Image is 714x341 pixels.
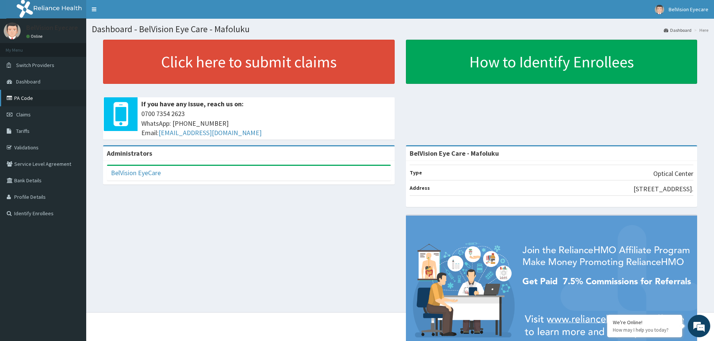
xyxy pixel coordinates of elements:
b: If you have any issue, reach us on: [141,100,244,108]
p: Optical Center [653,169,693,179]
li: Here [692,27,708,33]
img: User Image [655,5,664,14]
a: BelVision EyeCare [111,168,161,177]
h1: Dashboard - BelVision Eye Care - Mafoluku [92,24,708,34]
span: 0700 7354 2623 WhatsApp: [PHONE_NUMBER] Email: [141,109,391,138]
a: Online [26,34,44,39]
span: Dashboard [16,78,40,85]
p: How may I help you today? [613,327,677,333]
span: Claims [16,111,31,118]
span: Switch Providers [16,62,54,68]
p: BelVision Eyecare [26,24,78,31]
span: BelVision Eyecare [669,6,708,13]
a: How to Identify Enrollees [406,40,698,84]
a: [EMAIL_ADDRESS][DOMAIN_NAME] [159,128,262,137]
b: Address [410,185,430,191]
p: [STREET_ADDRESS]. [633,184,693,194]
a: Click here to submit claims [103,40,395,84]
strong: BelVision Eye Care - Mafoluku [410,149,499,158]
div: We're Online! [613,319,677,326]
b: Administrators [107,149,152,158]
b: Type [410,169,422,176]
a: Dashboard [664,27,692,33]
span: Tariffs [16,128,30,134]
img: User Image [4,22,21,39]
